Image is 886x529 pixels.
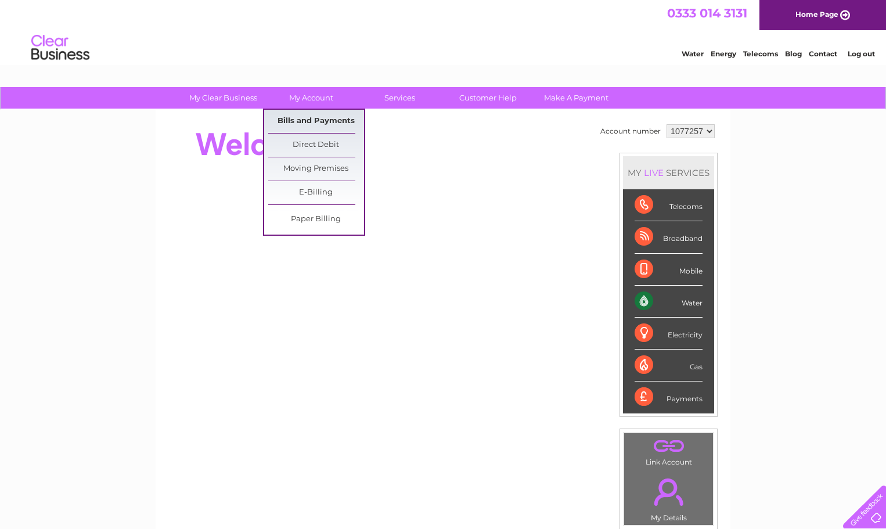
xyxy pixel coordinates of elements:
a: Telecoms [743,49,778,58]
a: My Account [264,87,359,109]
div: MY SERVICES [623,156,714,189]
a: Direct Debit [268,134,364,157]
a: Paper Billing [268,208,364,231]
a: Water [682,49,704,58]
a: Bills and Payments [268,110,364,133]
a: . [627,436,710,456]
div: Telecoms [635,189,703,221]
div: LIVE [642,167,666,178]
div: Mobile [635,254,703,286]
a: 0333 014 3131 [667,6,747,20]
a: Log out [848,49,875,58]
a: Customer Help [440,87,536,109]
a: Moving Premises [268,157,364,181]
a: Blog [785,49,802,58]
div: Water [635,286,703,318]
a: Make A Payment [528,87,624,109]
a: Contact [809,49,837,58]
td: My Details [624,469,714,526]
a: My Clear Business [175,87,271,109]
div: Electricity [635,318,703,350]
div: Gas [635,350,703,382]
td: Account number [597,121,664,141]
div: Clear Business is a trading name of Verastar Limited (registered in [GEOGRAPHIC_DATA] No. 3667643... [170,6,718,56]
a: . [627,472,710,512]
img: logo.png [31,30,90,66]
a: Services [352,87,448,109]
td: Link Account [624,433,714,469]
a: E-Billing [268,181,364,204]
a: Energy [711,49,736,58]
div: Payments [635,382,703,413]
div: Broadband [635,221,703,253]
